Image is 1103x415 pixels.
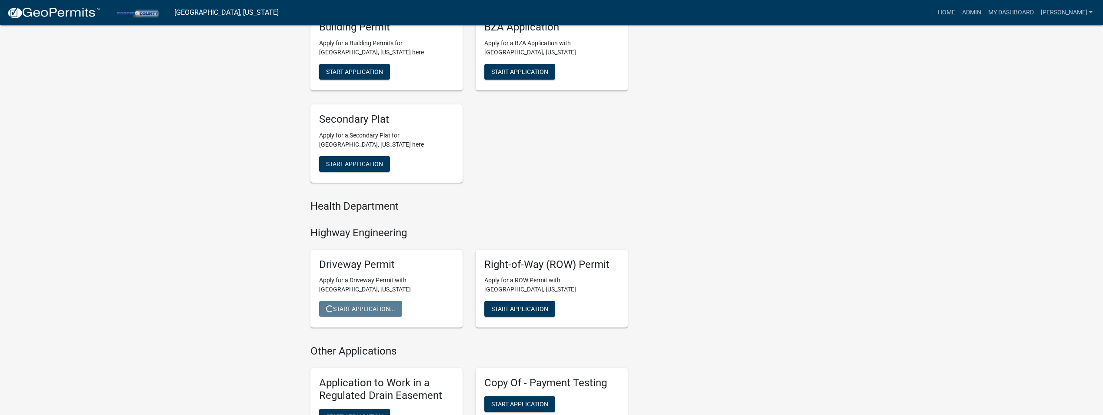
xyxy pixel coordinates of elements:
[934,4,959,21] a: Home
[310,345,628,358] h4: Other Applications
[319,131,454,149] p: Apply for a Secondary Plat for [GEOGRAPHIC_DATA], [US_STATE] here
[326,161,383,167] span: Start Application
[319,64,390,80] button: Start Application
[319,301,402,317] button: Start Application...
[484,276,619,294] p: Apply for a ROW Permit with [GEOGRAPHIC_DATA], [US_STATE]
[326,305,395,312] span: Start Application...
[484,301,555,317] button: Start Application
[484,64,555,80] button: Start Application
[484,396,555,412] button: Start Application
[1037,4,1096,21] a: [PERSON_NAME]
[174,5,279,20] a: [GEOGRAPHIC_DATA], [US_STATE]
[484,258,619,271] h5: Right-of-Way (ROW) Permit
[319,21,454,33] h5: Building Permit
[319,156,390,172] button: Start Application
[326,68,383,75] span: Start Application
[959,4,985,21] a: Admin
[491,401,548,408] span: Start Application
[310,227,628,239] h4: Highway Engineering
[319,113,454,126] h5: Secondary Plat
[319,276,454,294] p: Apply for a Driveway Permit with [GEOGRAPHIC_DATA], [US_STATE]
[985,4,1037,21] a: My Dashboard
[319,377,454,402] h5: Application to Work in a Regulated Drain Easement
[484,39,619,57] p: Apply for a BZA Application with [GEOGRAPHIC_DATA], [US_STATE]
[319,39,454,57] p: Apply for a Building Permits for [GEOGRAPHIC_DATA], [US_STATE] here
[491,305,548,312] span: Start Application
[310,200,628,213] h4: Health Department
[484,377,619,389] h5: Copy Of - Payment Testing
[107,7,167,18] img: Porter County, Indiana
[484,21,619,33] h5: BZA Application
[491,68,548,75] span: Start Application
[319,258,454,271] h5: Driveway Permit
